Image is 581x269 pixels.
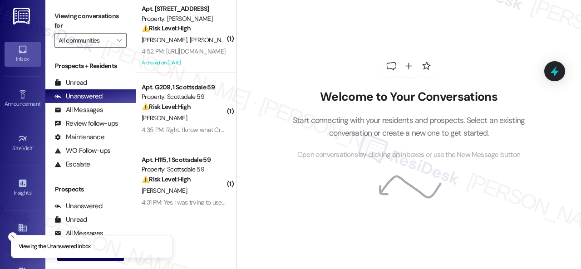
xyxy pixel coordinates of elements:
[142,14,226,24] div: Property: [PERSON_NAME]
[54,146,110,156] div: WO Follow-ups
[5,176,41,200] a: Insights •
[33,144,34,150] span: •
[142,114,187,122] span: [PERSON_NAME]
[142,165,226,174] div: Property: Scottsdale 59
[279,90,539,104] h2: Welcome to Your Conversations
[279,114,539,140] p: Start connecting with your residents and prospects. Select an existing conversation or create a n...
[142,92,226,102] div: Property: Scottsdale 59
[142,103,191,111] strong: ⚠️ Risk Level: High
[141,57,226,68] div: Archived on [DATE]
[142,155,226,165] div: Apt. H115, 1 Scottsdale 59
[142,175,191,183] strong: ⚠️ Risk Level: High
[117,37,122,44] i: 
[142,47,225,55] div: 4:52 PM: [URL][DOMAIN_NAME]
[142,4,226,14] div: Apt. [STREET_ADDRESS]
[142,186,187,195] span: [PERSON_NAME]
[142,83,226,92] div: Apt. G209, 1 Scottsdale 59
[54,132,104,142] div: Maintenance
[5,42,41,66] a: Inbox
[54,160,90,169] div: Escalate
[8,232,17,241] button: Close toast
[19,243,91,251] p: Viewing the Unanswered inbox
[54,9,127,33] label: Viewing conversations for
[54,105,103,115] div: All Messages
[5,131,41,156] a: Site Visit •
[45,61,136,71] div: Prospects + Residents
[45,185,136,194] div: Prospects
[31,188,33,195] span: •
[54,201,103,211] div: Unanswered
[54,92,103,101] div: Unanswered
[54,78,87,88] div: Unread
[5,220,41,245] a: Buildings
[54,119,118,128] div: Review follow-ups
[297,149,520,161] span: Open conversations by clicking on inboxes or use the New Message button
[142,24,191,32] strong: ⚠️ Risk Level: High
[13,8,32,24] img: ResiDesk Logo
[40,99,42,106] span: •
[59,33,112,48] input: All communities
[142,198,383,206] div: 4:31 PM: Yes I was trying to use all of my credit but couldn't find on the website how to do so
[190,36,238,44] span: [PERSON_NAME]
[54,215,87,225] div: Unread
[142,36,190,44] span: [PERSON_NAME]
